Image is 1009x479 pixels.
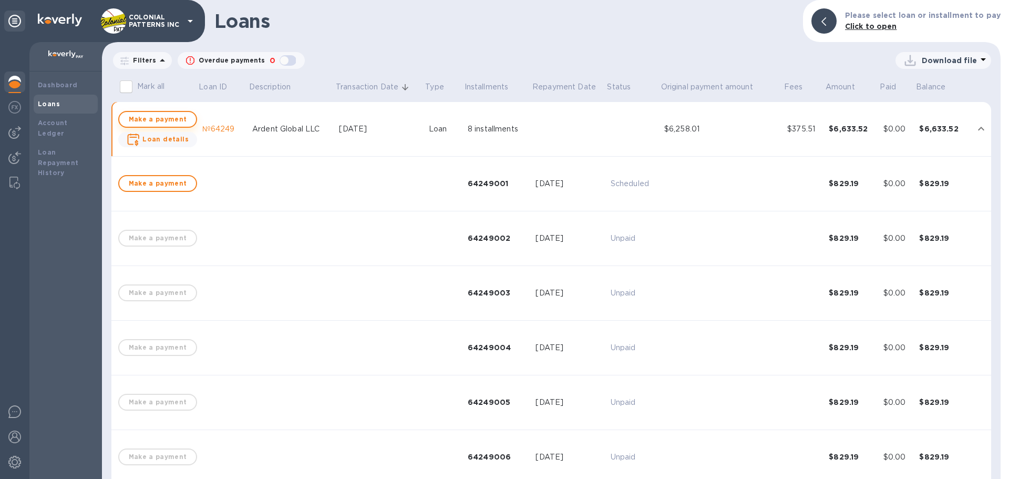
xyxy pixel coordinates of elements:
[468,124,527,135] div: 8 installments
[880,81,910,93] span: Paid
[178,52,304,69] button: Overdue payments0
[425,81,458,93] span: Type
[536,397,602,408] div: [DATE]
[339,124,420,135] div: [DATE]
[845,22,897,30] b: Click to open
[883,452,911,463] div: $0.00
[883,397,911,408] div: $0.00
[214,10,795,32] h1: Loans
[38,119,68,137] b: Account Ledger
[919,233,965,243] div: $829.19
[919,397,965,407] div: $829.19
[202,124,244,135] div: №64249
[829,178,875,189] div: $829.19
[137,81,164,92] p: Mark all
[129,56,156,65] p: Filters
[38,14,82,26] img: Logo
[425,81,444,93] p: Type
[249,81,291,93] p: Description
[252,124,331,135] div: Ardent Global LLC
[128,177,188,190] span: Make a payment
[468,233,527,243] div: 64249002
[611,342,656,353] p: Unpaid
[611,288,656,299] p: Unpaid
[4,11,25,32] div: Unpin categories
[916,81,945,93] p: Balance
[199,81,227,93] p: Loan ID
[199,56,265,65] p: Overdue payments
[118,132,197,147] button: Loan details
[826,81,869,93] span: Amount
[142,135,189,143] b: Loan details
[661,81,767,93] span: Original payment amount
[336,81,398,93] p: Transaction Date
[611,452,656,463] p: Unpaid
[465,81,509,93] p: Installments
[661,81,753,93] p: Original payment amount
[38,81,78,89] b: Dashboard
[118,111,197,128] button: Make a payment
[883,178,911,189] div: $0.00
[829,452,875,462] div: $829.19
[468,288,527,298] div: 64249003
[38,148,79,177] b: Loan Repayment History
[883,288,911,299] div: $0.00
[845,11,1001,19] b: Please select loan or installment to pay
[919,452,965,462] div: $829.19
[607,81,631,93] p: Status
[829,233,875,243] div: $829.19
[611,178,656,189] p: Scheduled
[536,288,602,299] div: [DATE]
[468,178,527,189] div: 64249001
[919,288,965,298] div: $829.19
[468,342,527,353] div: 64249004
[829,342,875,353] div: $829.19
[249,81,304,93] span: Description
[38,100,60,108] b: Loans
[919,124,965,134] div: $6,633.52
[922,55,977,66] p: Download file
[919,342,965,353] div: $829.19
[826,81,855,93] p: Amount
[536,233,602,244] div: [DATE]
[883,124,911,135] div: $0.00
[429,124,459,135] div: Loan
[468,452,527,462] div: 64249006
[536,452,602,463] div: [DATE]
[468,397,527,407] div: 64249005
[664,124,779,135] div: $6,258.01
[784,81,817,93] span: Fees
[336,81,412,93] span: Transaction Date
[829,124,875,134] div: $6,633.52
[465,81,522,93] span: Installments
[536,342,602,353] div: [DATE]
[916,81,959,93] span: Balance
[973,121,989,137] button: expand row
[8,101,21,114] img: Foreign exchange
[883,342,911,353] div: $0.00
[784,81,803,93] p: Fees
[536,178,602,189] div: [DATE]
[611,233,656,244] p: Unpaid
[829,288,875,298] div: $829.19
[829,397,875,407] div: $829.19
[532,81,596,93] p: Repayment Date
[883,233,911,244] div: $0.00
[128,113,188,126] span: Make a payment
[129,14,181,28] p: COLONIAL PATTERNS INC
[269,55,275,66] p: 0
[199,81,241,93] span: Loan ID
[880,81,896,93] p: Paid
[118,175,197,192] button: Make a payment
[611,397,656,408] p: Unpaid
[787,124,820,135] div: $375.51
[919,178,965,189] div: $829.19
